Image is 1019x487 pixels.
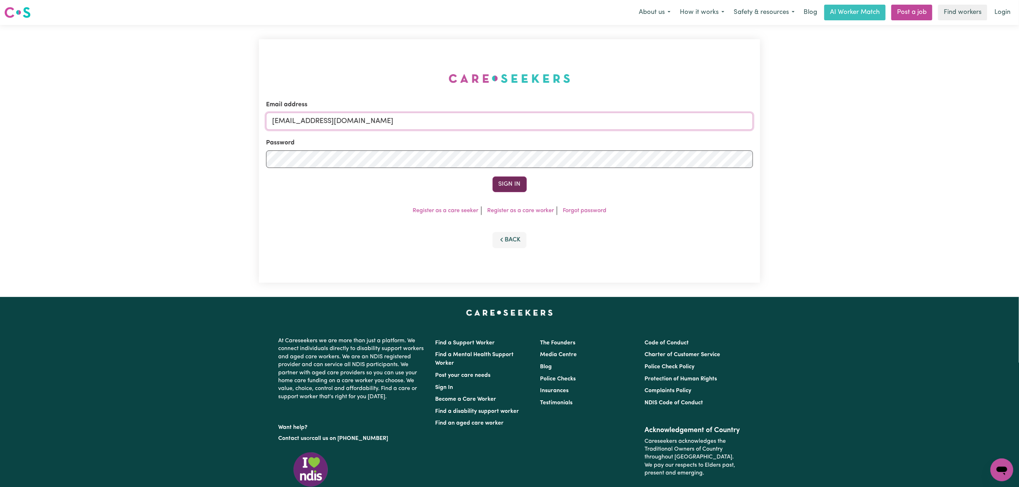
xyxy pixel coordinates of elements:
a: call us on [PHONE_NUMBER] [312,436,388,441]
a: Sign In [435,385,453,390]
button: Sign In [493,176,527,192]
a: AI Worker Match [824,5,886,20]
p: At Careseekers we are more than just a platform. We connect individuals directly to disability su... [279,334,427,404]
a: Post your care needs [435,373,491,378]
a: Become a Care Worker [435,396,496,402]
iframe: Button to launch messaging window, conversation in progress [990,458,1013,481]
p: Want help? [279,421,427,431]
a: Forgot password [563,208,606,214]
button: Back [493,232,527,248]
a: Contact us [279,436,307,441]
button: How it works [675,5,729,20]
label: Password [266,138,295,148]
a: Media Centre [540,352,577,358]
a: Blog [540,364,552,370]
a: Careseekers home page [466,310,553,316]
a: Insurances [540,388,569,394]
button: About us [634,5,675,20]
button: Safety & resources [729,5,799,20]
h2: Acknowledgement of Country [644,426,740,435]
a: Protection of Human Rights [644,376,717,382]
img: Careseekers logo [4,6,31,19]
a: Testimonials [540,400,572,406]
input: Email address [266,113,753,130]
a: Code of Conduct [644,340,689,346]
label: Email address [266,100,307,109]
a: Complaints Policy [644,388,691,394]
a: Find a disability support worker [435,409,519,414]
a: Police Checks [540,376,576,382]
a: Find a Mental Health Support Worker [435,352,514,366]
a: Blog [799,5,821,20]
a: Police Check Policy [644,364,694,370]
p: or [279,432,427,445]
a: Find a Support Worker [435,340,495,346]
a: The Founders [540,340,575,346]
a: NDIS Code of Conduct [644,400,703,406]
p: Careseekers acknowledges the Traditional Owners of Country throughout [GEOGRAPHIC_DATA]. We pay o... [644,435,740,480]
a: Login [990,5,1015,20]
a: Find an aged care worker [435,420,504,426]
a: Post a job [891,5,932,20]
a: Register as a care seeker [413,208,478,214]
a: Careseekers logo [4,4,31,21]
a: Charter of Customer Service [644,352,720,358]
a: Register as a care worker [487,208,554,214]
a: Find workers [938,5,987,20]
